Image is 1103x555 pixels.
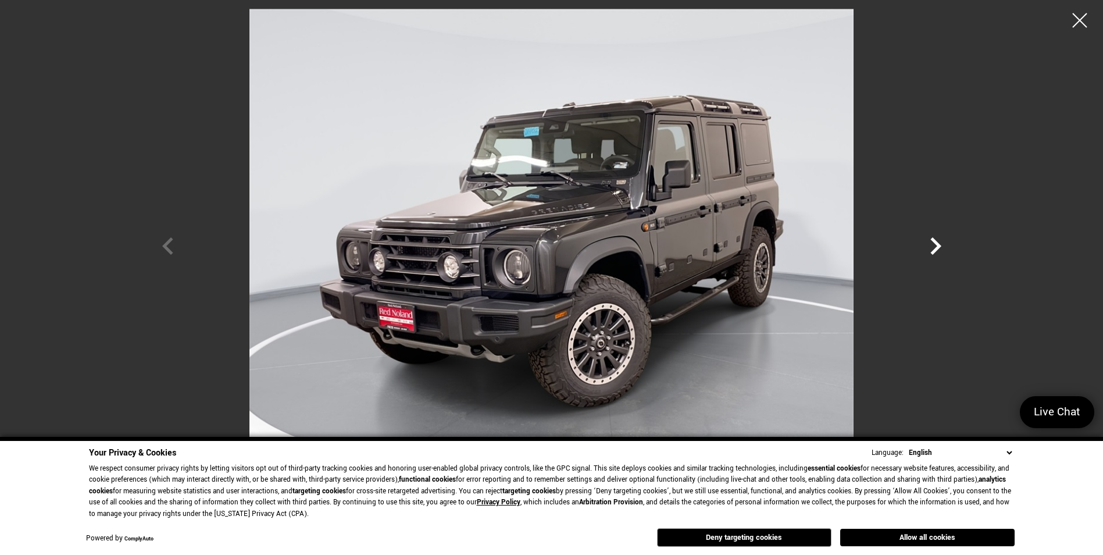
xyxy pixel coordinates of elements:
[906,447,1015,459] select: Language Select
[872,449,904,457] div: Language:
[1028,404,1086,420] span: Live Chat
[840,529,1015,546] button: Allow all cookies
[918,223,953,275] div: Next
[808,464,861,474] strong: essential cookies
[399,475,456,485] strong: functional cookies
[89,463,1015,520] p: We respect consumer privacy rights by letting visitors opt out of third-party tracking cookies an...
[89,475,1006,496] strong: analytics cookies
[477,497,520,507] a: Privacy Policy
[657,528,831,547] button: Deny targeting cookies
[292,486,346,496] strong: targeting cookies
[579,497,643,507] strong: Arbitration Provision
[89,447,176,459] span: Your Privacy & Cookies
[124,535,154,543] a: ComplyAuto
[86,535,154,543] div: Powered by
[1020,396,1094,428] a: Live Chat
[502,486,556,496] strong: targeting cookies
[203,9,901,462] img: Used 2024 Donny Gray Metallic INEOS Wagon image 1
